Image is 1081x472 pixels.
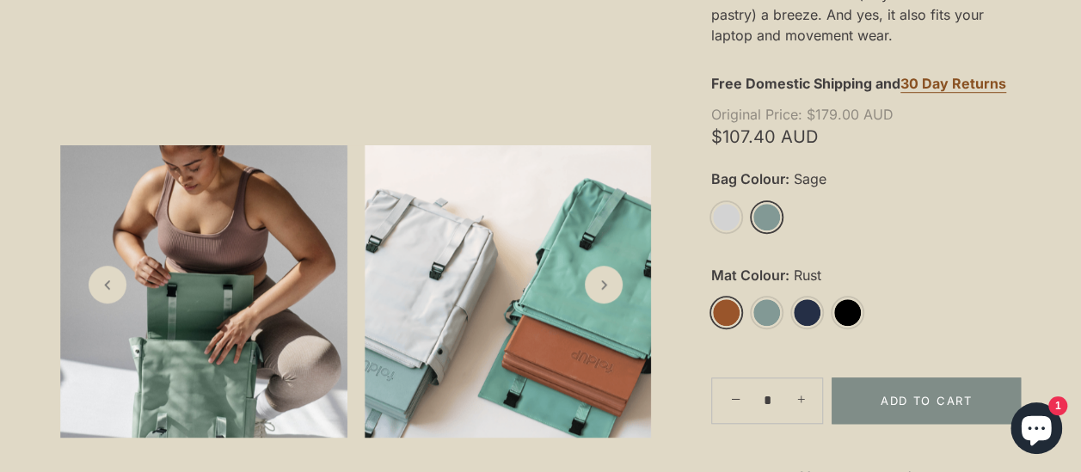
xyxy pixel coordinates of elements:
[711,202,741,232] a: Light Grey
[1005,402,1067,458] inbox-online-store-chat: Shopify online store chat
[752,297,782,328] a: Sage
[900,75,1006,93] a: 30 Day Returns
[832,297,863,328] a: Black
[715,380,752,418] a: −
[711,75,900,92] strong: Free Domestic Shipping and
[711,171,1021,187] label: Bag Colour:
[784,381,822,419] a: +
[900,75,1006,92] strong: 30 Day Returns
[789,171,826,187] span: Sage
[752,202,782,232] a: Sage
[711,297,741,328] a: Rust
[89,266,126,303] a: Previous slide
[711,130,1021,144] span: $107.40 AUD
[711,267,1021,284] label: Mat Colour:
[789,267,821,284] span: Rust
[792,297,822,328] a: Midnight
[711,107,1016,121] span: $179.00 AUD
[753,377,781,425] input: Quantity
[832,377,1021,424] button: Add to Cart
[585,266,623,303] a: Next slide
